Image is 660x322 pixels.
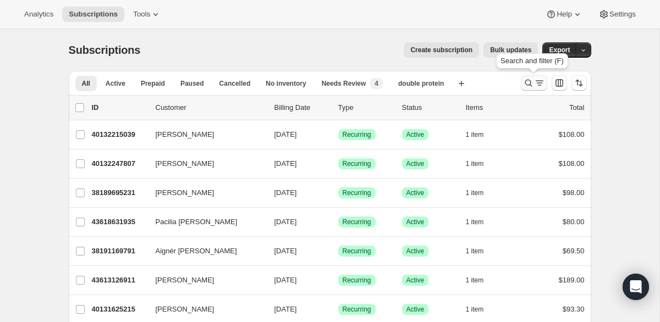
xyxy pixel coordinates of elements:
[92,129,147,140] p: 40132215039
[466,243,496,259] button: 1 item
[466,156,496,171] button: 1 item
[274,218,297,226] span: [DATE]
[92,302,585,317] div: 40131625215[PERSON_NAME][DATE]SuccessRecurringSuccessActive1 item$93.30
[410,46,472,54] span: Create subscription
[149,126,259,143] button: [PERSON_NAME]
[466,276,484,285] span: 1 item
[69,44,141,56] span: Subscriptions
[92,216,147,227] p: 43618631935
[343,276,371,285] span: Recurring
[406,188,425,197] span: Active
[274,159,297,168] span: [DATE]
[338,102,393,113] div: Type
[549,46,570,54] span: Export
[466,159,484,168] span: 1 item
[466,130,484,139] span: 1 item
[156,246,237,257] span: Aignér [PERSON_NAME]
[571,75,587,91] button: Sort the results
[156,187,215,198] span: [PERSON_NAME]
[453,76,470,91] button: Create new view
[149,184,259,202] button: [PERSON_NAME]
[92,214,585,230] div: 43618631935Pacilia [PERSON_NAME][DATE]SuccessRecurringSuccessActive1 item$80.00
[149,242,259,260] button: Aignér [PERSON_NAME]
[274,276,297,284] span: [DATE]
[343,305,371,314] span: Recurring
[559,276,585,284] span: $189.00
[322,79,366,88] span: Needs Review
[466,102,521,113] div: Items
[592,7,642,22] button: Settings
[92,102,147,113] p: ID
[133,10,150,19] span: Tools
[343,188,371,197] span: Recurring
[466,305,484,314] span: 1 item
[219,79,251,88] span: Cancelled
[180,79,204,88] span: Paused
[274,305,297,313] span: [DATE]
[539,7,589,22] button: Help
[92,102,585,113] div: IDCustomerBilling DateTypeStatusItemsTotal
[466,247,484,256] span: 1 item
[92,243,585,259] div: 38191169791Aignér [PERSON_NAME][DATE]SuccessRecurringSuccessActive1 item$69.50
[92,304,147,315] p: 40131625215
[406,130,425,139] span: Active
[156,102,266,113] p: Customer
[274,188,297,197] span: [DATE]
[483,42,538,58] button: Bulk updates
[156,304,215,315] span: [PERSON_NAME]
[569,102,584,113] p: Total
[92,127,585,142] div: 40132215039[PERSON_NAME][DATE]SuccessRecurringSuccessActive1 item$108.00
[274,130,297,138] span: [DATE]
[559,159,585,168] span: $108.00
[542,42,576,58] button: Export
[343,159,371,168] span: Recurring
[149,213,259,231] button: Pacilia [PERSON_NAME]
[375,79,378,88] span: 4
[92,273,585,288] div: 43613126911[PERSON_NAME][DATE]SuccessRecurringSuccessActive1 item$189.00
[406,247,425,256] span: Active
[141,79,165,88] span: Prepaid
[563,305,585,313] span: $93.30
[466,218,484,226] span: 1 item
[92,156,585,171] div: 40132247807[PERSON_NAME][DATE]SuccessRecurringSuccessActive1 item$108.00
[69,10,118,19] span: Subscriptions
[92,187,147,198] p: 38189695231
[156,275,215,286] span: [PERSON_NAME]
[92,185,585,201] div: 38189695231[PERSON_NAME][DATE]SuccessRecurringSuccessActive1 item$98.00
[406,276,425,285] span: Active
[156,129,215,140] span: [PERSON_NAME]
[552,75,567,91] button: Customize table column order and visibility
[106,79,125,88] span: Active
[24,10,53,19] span: Analytics
[466,188,484,197] span: 1 item
[406,159,425,168] span: Active
[274,102,329,113] p: Billing Date
[609,10,636,19] span: Settings
[149,155,259,173] button: [PERSON_NAME]
[343,218,371,226] span: Recurring
[92,246,147,257] p: 38191169791
[156,158,215,169] span: [PERSON_NAME]
[92,158,147,169] p: 40132247807
[274,247,297,255] span: [DATE]
[343,130,371,139] span: Recurring
[402,102,457,113] p: Status
[406,218,425,226] span: Active
[82,79,90,88] span: All
[343,247,371,256] span: Recurring
[149,301,259,318] button: [PERSON_NAME]
[490,46,531,54] span: Bulk updates
[92,275,147,286] p: 43613126911
[521,75,547,91] button: Search and filter results
[466,302,496,317] button: 1 item
[557,10,571,19] span: Help
[156,216,238,227] span: Pacilia [PERSON_NAME]
[563,218,585,226] span: $80.00
[623,274,649,300] div: Open Intercom Messenger
[466,185,496,201] button: 1 item
[559,130,585,138] span: $108.00
[404,42,479,58] button: Create subscription
[466,214,496,230] button: 1 item
[406,305,425,314] span: Active
[127,7,168,22] button: Tools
